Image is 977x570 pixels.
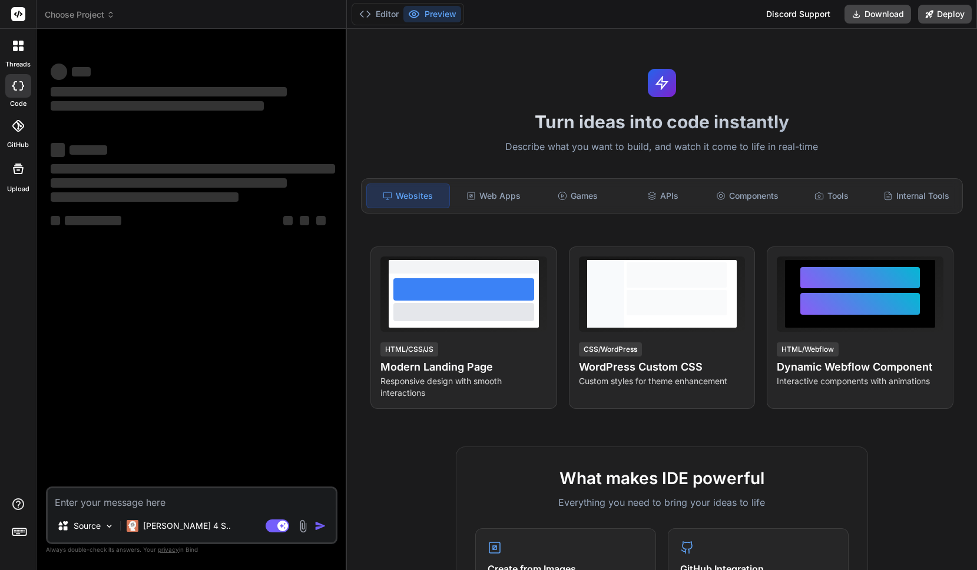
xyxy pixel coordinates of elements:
h4: Dynamic Webflow Component [777,359,943,375]
span: ‌ [316,216,326,225]
span: ‌ [51,87,287,96]
div: HTML/Webflow [777,342,839,356]
span: ‌ [51,216,60,225]
button: Download [844,5,911,24]
div: Discord Support [759,5,837,24]
p: Describe what you want to build, and watch it come to life in real-time [354,139,970,155]
div: Web Apps [452,184,535,208]
p: Always double-check its answers. Your in Bind [46,544,337,555]
div: Games [536,184,619,208]
h1: Turn ideas into code instantly [354,111,970,132]
div: HTML/CSS/JS [380,342,438,356]
div: Internal Tools [875,184,958,208]
span: ‌ [51,164,335,174]
label: GitHub [7,140,29,150]
button: Deploy [918,5,972,24]
p: Responsive design with smooth interactions [380,375,547,399]
span: ‌ [51,192,239,202]
button: Editor [355,6,403,22]
label: code [10,99,27,109]
span: privacy [158,546,179,553]
label: Upload [7,184,29,194]
h2: What makes IDE powerful [475,466,849,491]
p: Everything you need to bring your ideas to life [475,495,849,509]
span: ‌ [51,64,67,80]
span: ‌ [72,67,91,76]
label: threads [5,59,31,69]
span: ‌ [51,101,264,111]
span: ‌ [65,216,121,225]
p: Custom styles for theme enhancement [579,375,746,387]
img: attachment [296,519,310,533]
span: Choose Project [45,9,115,21]
div: Components [706,184,789,208]
span: ‌ [300,216,309,225]
img: icon [314,520,326,532]
p: Source [74,520,101,532]
div: APIs [621,184,704,208]
div: Tools [791,184,873,208]
span: ‌ [51,143,65,157]
div: CSS/WordPress [579,342,642,356]
h4: Modern Landing Page [380,359,547,375]
span: ‌ [283,216,293,225]
span: ‌ [69,145,107,155]
p: Interactive components with animations [777,375,943,387]
img: Claude 4 Sonnet [127,520,138,532]
button: Preview [403,6,461,22]
h4: WordPress Custom CSS [579,359,746,375]
span: ‌ [51,178,287,188]
img: Pick Models [104,521,114,531]
div: Websites [366,184,450,208]
p: [PERSON_NAME] 4 S.. [143,520,231,532]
